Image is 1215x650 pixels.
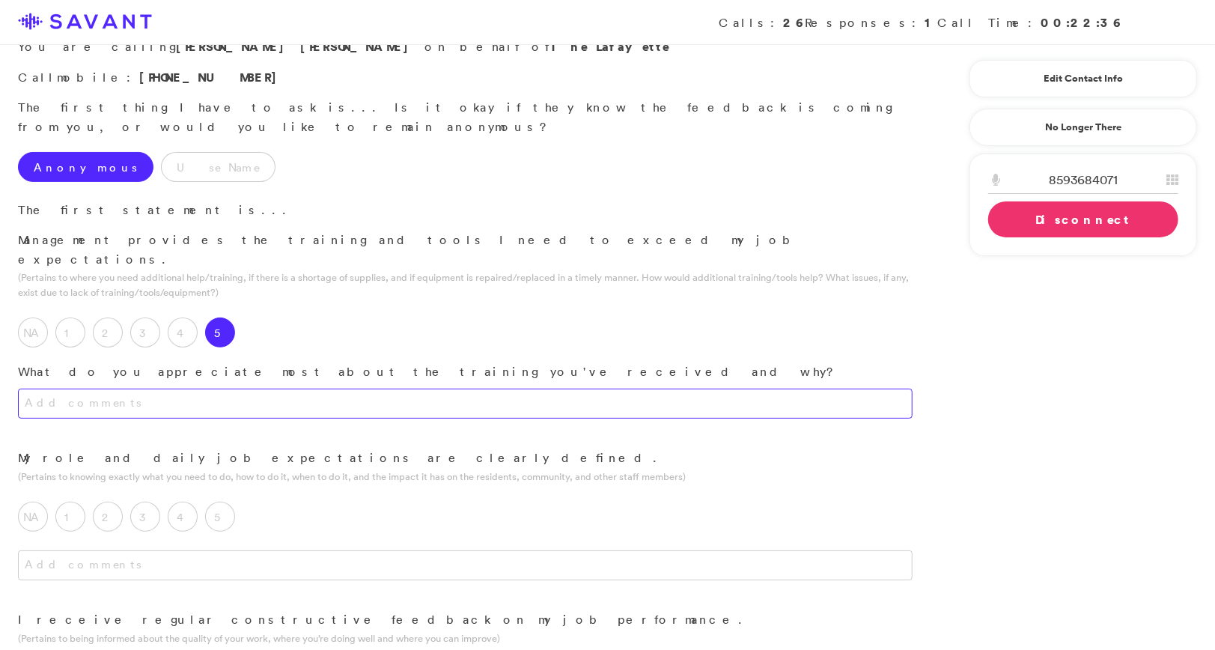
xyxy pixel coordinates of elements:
span: [PERSON_NAME] [176,38,292,55]
span: [PERSON_NAME] [300,38,416,55]
label: 4 [168,502,198,532]
a: No Longer There [969,109,1197,146]
strong: 26 [783,14,805,31]
label: 1 [55,318,85,347]
p: The first statement is... [18,201,913,220]
p: You are calling on behalf of [18,37,913,57]
p: Call : [18,68,913,88]
label: Use Name [161,152,275,182]
p: (Pertains to knowing exactly what you need to do, how to do it, when to do it, and the impact it ... [18,470,913,484]
p: (Pertains to being informed about the quality of your work, where you’re doing well and where you... [18,631,913,646]
label: NA [18,318,48,347]
label: 2 [93,318,123,347]
label: NA [18,502,48,532]
label: Anonymous [18,152,153,182]
label: 5 [205,502,235,532]
span: mobile [57,70,127,85]
strong: 00:22:36 [1041,14,1122,31]
p: The first thing I have to ask is... Is it okay if they know the feedback is coming from you, or w... [18,98,913,136]
p: (Pertains to where you need additional help/training, if there is a shortage of supplies, and if ... [18,270,913,299]
a: Edit Contact Info [988,67,1178,91]
strong: 1 [925,14,937,31]
p: What do you appreciate most about the training you've received and why? [18,362,913,382]
label: 4 [168,318,198,347]
label: 1 [55,502,85,532]
label: 3 [130,318,160,347]
label: 2 [93,502,123,532]
strong: The Lafayette [549,38,669,55]
p: My role and daily job expectations are clearly defined. [18,449,913,468]
p: Management provides the training and tools I need to exceed my job expectations. [18,231,913,269]
a: Disconnect [988,201,1178,237]
label: 3 [130,502,160,532]
p: I receive regular constructive feedback on my job performance. [18,610,913,630]
span: [PHONE_NUMBER] [139,69,284,85]
label: 5 [205,318,235,347]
